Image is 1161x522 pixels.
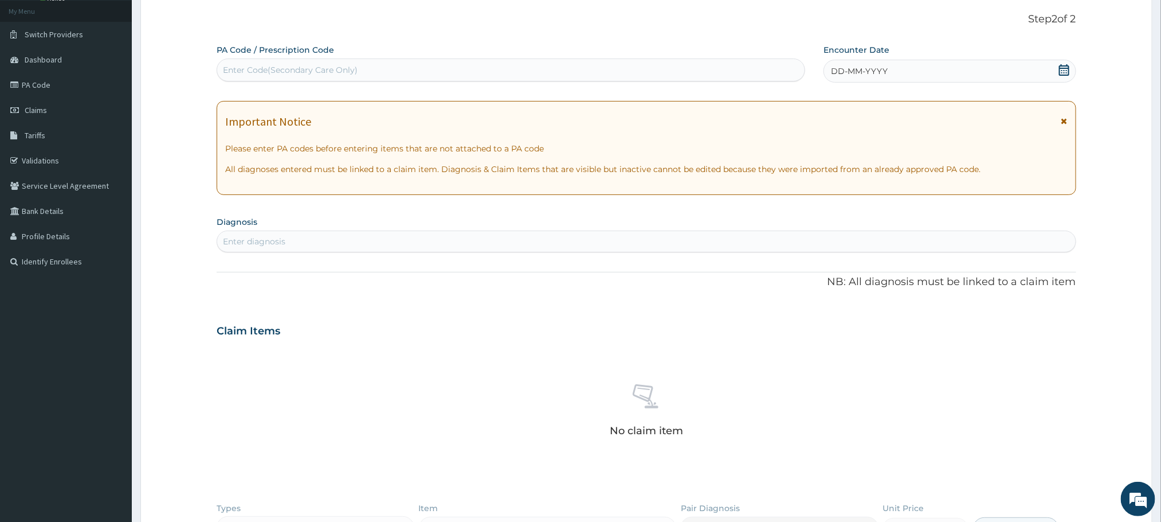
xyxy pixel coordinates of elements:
[25,29,83,40] span: Switch Providers
[25,54,62,65] span: Dashboard
[6,313,218,353] textarea: Type your message and hit 'Enter'
[217,13,1076,26] p: Step 2 of 2
[188,6,215,33] div: Minimize live chat window
[225,115,311,128] h1: Important Notice
[225,163,1067,175] p: All diagnoses entered must be linked to a claim item. Diagnosis & Claim Items that are visible bu...
[60,64,193,79] div: Chat with us now
[831,65,888,77] span: DD-MM-YYYY
[823,44,889,56] label: Encounter Date
[217,216,257,228] label: Diagnosis
[66,145,158,260] span: We're online!
[25,130,45,141] span: Tariffs
[223,64,358,76] div: Enter Code(Secondary Care Only)
[223,236,285,247] div: Enter diagnosis
[21,57,46,86] img: d_794563401_company_1708531726252_794563401
[217,44,334,56] label: PA Code / Prescription Code
[225,143,1067,154] p: Please enter PA codes before entering items that are not attached to a PA code
[217,275,1076,290] p: NB: All diagnosis must be linked to a claim item
[217,325,280,338] h3: Claim Items
[610,425,683,437] p: No claim item
[25,105,47,115] span: Claims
